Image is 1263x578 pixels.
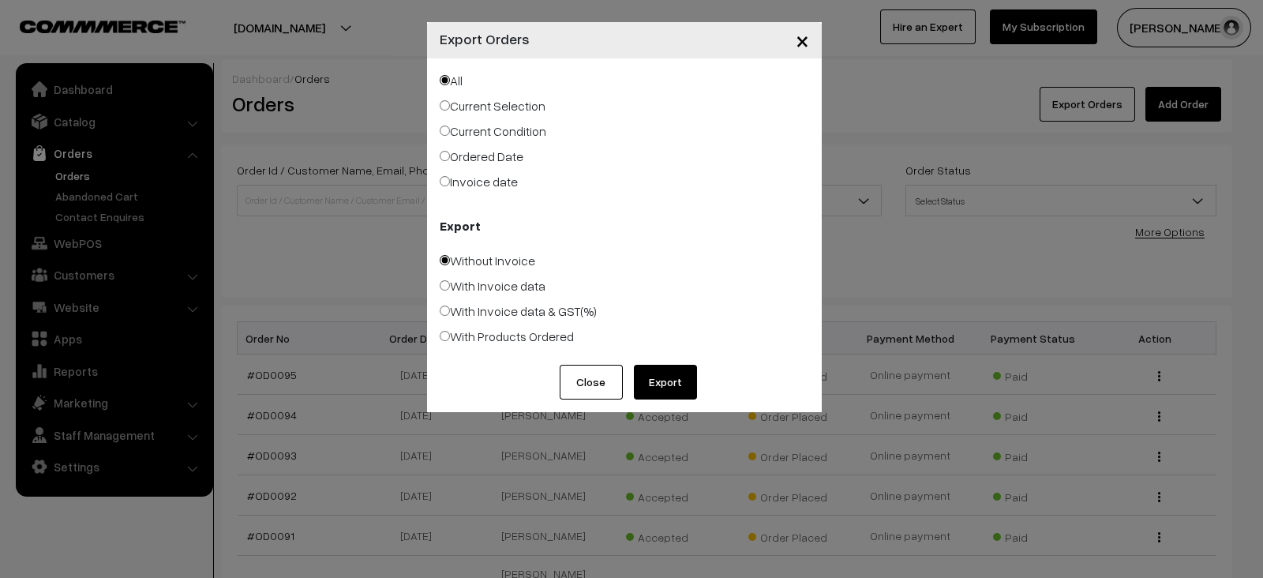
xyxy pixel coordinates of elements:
span: × [796,25,809,54]
input: Invoice date [440,176,450,186]
label: Current Selection [440,96,545,115]
input: All [440,75,450,85]
h4: Export Orders [440,28,530,50]
label: Current Condition [440,122,546,141]
b: Export [440,216,481,235]
label: Invoice date [440,172,518,191]
input: Ordered Date [440,151,450,161]
label: Ordered Date [440,147,523,166]
button: Export [634,365,697,400]
input: With Invoice data [440,280,450,291]
input: Current Condition [440,126,450,136]
button: Close [560,365,623,400]
input: Current Selection [440,100,450,111]
button: Close [783,16,822,65]
label: Without Invoice [440,251,535,270]
input: With Invoice data & GST(%) [440,306,450,316]
label: With Invoice data [440,276,545,295]
label: With Products Ordered [440,327,574,346]
label: All [440,71,463,90]
input: With Products Ordered [440,331,450,341]
label: With Invoice data & GST(%) [440,302,597,321]
input: Without Invoice [440,255,450,265]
